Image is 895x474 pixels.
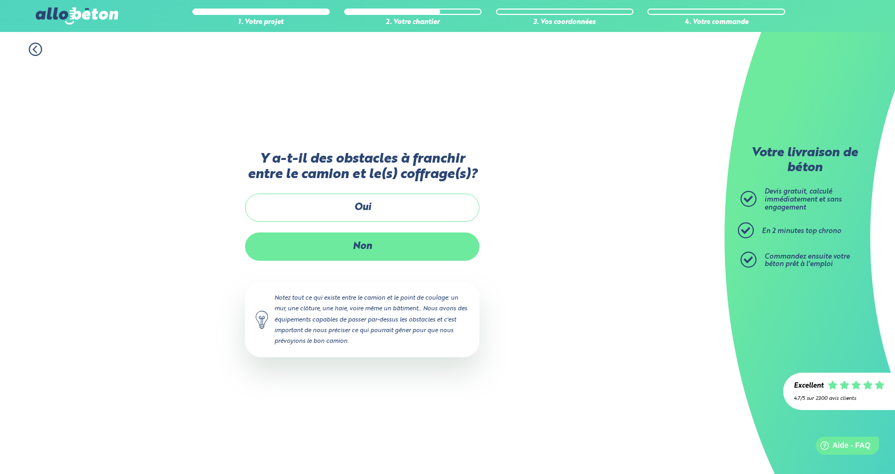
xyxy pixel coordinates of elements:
[762,228,841,235] span: En 2 minutes top chrono
[192,19,330,27] div: 1. Votre projet
[36,7,118,25] img: allobéton
[800,432,883,462] iframe: Help widget launcher
[794,396,884,401] div: 4.7/5 sur 2300 avis clients
[245,194,479,222] label: Oui
[344,19,482,27] div: 2. Votre chantier
[794,382,824,390] div: Excellent
[743,146,866,175] p: Votre livraison de béton
[764,188,842,211] span: Devis gratuit, calculé immédiatement et sans engagement
[245,282,479,357] div: Notez tout ce qui existe entre le camion et le point de coulage: un mur, une clôture, une haie, v...
[245,151,479,183] label: Y a-t-il des obstacles à franchir entre le camion et le(s) coffrage(s)?
[496,19,633,27] div: 3. Vos coordonnées
[647,19,785,27] div: 4. Votre commande
[245,232,479,261] label: Non
[764,253,850,268] span: Commandez ensuite votre béton prêt à l'emploi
